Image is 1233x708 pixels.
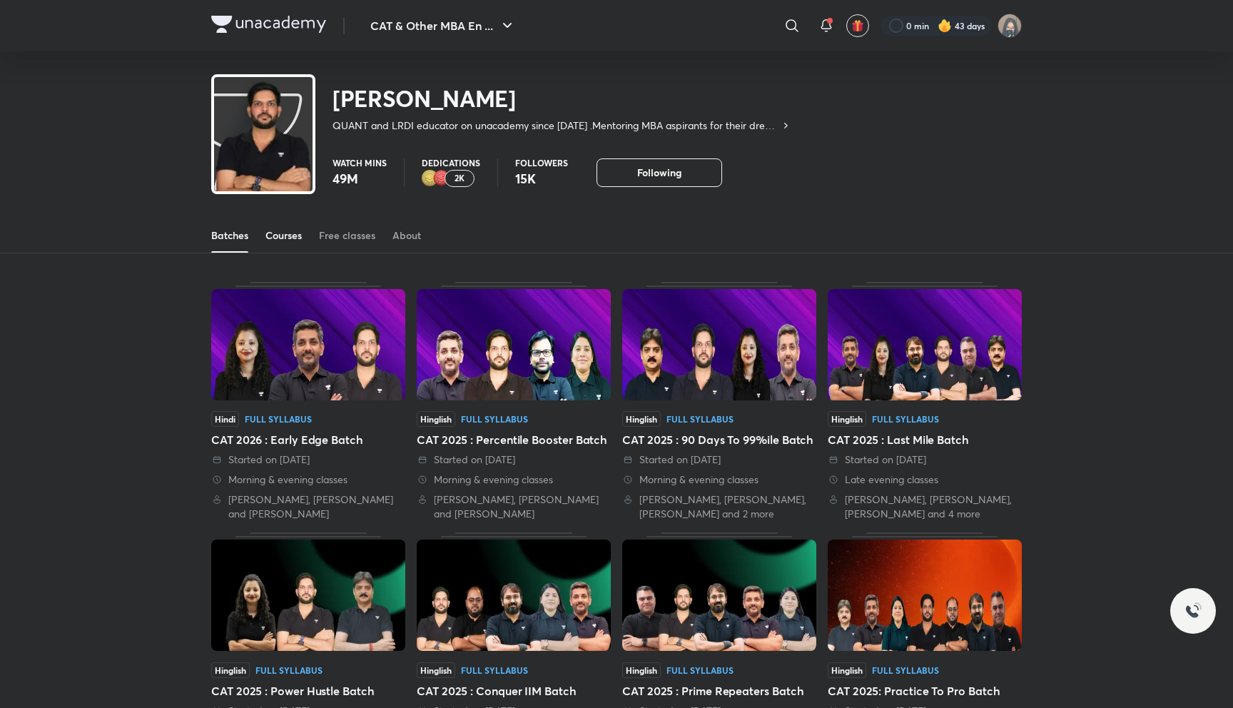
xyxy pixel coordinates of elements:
div: CAT 2025 : Percentile Booster Batch [417,431,611,448]
div: Full Syllabus [461,666,528,674]
div: Full Syllabus [872,666,939,674]
div: Ravi Kumar, Saral Nashier and Alpa Sharma [211,492,405,521]
div: Batches [211,228,248,243]
div: CAT 2025: Practice To Pro Batch [828,682,1022,699]
img: avatar [851,19,864,32]
a: About [392,218,421,253]
p: Followers [515,158,568,167]
div: Full Syllabus [245,415,312,423]
img: ttu [1184,602,1202,619]
div: Started on 31 Aug 2025 [622,452,816,467]
div: Full Syllabus [872,415,939,423]
div: Lokesh Agarwal, Ravi Kumar, Saral Nashier and 2 more [622,492,816,521]
a: Batches [211,218,248,253]
div: Started on 4 Aug 2025 [828,452,1022,467]
img: Company Logo [211,16,326,33]
div: About [392,228,421,243]
a: Free classes [319,218,375,253]
div: Late evening classes [828,472,1022,487]
div: CAT 2025 : 90 Days To 99%ile Batch [622,282,816,521]
div: Amiya Kumar, Deepika Awasthi and Ravi Kumar [417,492,611,521]
div: CAT 2025 : Last Mile Batch [828,282,1022,521]
span: Hinglish [211,662,250,678]
span: Hinglish [828,411,866,427]
div: CAT 2026 : Early Edge Batch [211,282,405,521]
div: CAT 2025 : Last Mile Batch [828,431,1022,448]
img: Thumbnail [211,540,405,651]
p: QUANT and LRDI educator on unacademy since [DATE] .Mentoring MBA aspirants for their dream B scho... [333,118,780,133]
p: 15K [515,170,568,187]
div: Full Syllabus [461,415,528,423]
div: CAT 2026 : Early Edge Batch [211,431,405,448]
div: Morning & evening classes [211,472,405,487]
p: Dedications [422,158,480,167]
span: Hinglish [622,411,661,427]
img: streak [938,19,952,33]
div: CAT 2025 : 90 Days To 99%ile Batch [622,431,816,448]
span: Hinglish [828,662,866,678]
img: Thumbnail [828,540,1022,651]
button: CAT & Other MBA En ... [362,11,524,40]
div: CAT 2025 : Prime Repeaters Batch [622,682,816,699]
div: Full Syllabus [666,415,734,423]
span: Hinglish [417,662,455,678]
a: Company Logo [211,16,326,36]
div: CAT 2025 : Power Hustle Batch [211,682,405,699]
button: Following [597,158,722,187]
img: educator badge1 [433,170,450,187]
img: Thumbnail [828,289,1022,400]
button: avatar [846,14,869,37]
div: Courses [265,228,302,243]
span: Hindi [211,411,239,427]
div: Morning & evening classes [417,472,611,487]
h2: [PERSON_NAME] [333,84,791,113]
p: Watch mins [333,158,387,167]
div: Morning & evening classes [622,472,816,487]
img: Thumbnail [211,289,405,400]
div: CAT 2025 : Percentile Booster Batch [417,282,611,521]
img: Jarul Jangid [998,14,1022,38]
span: Following [637,166,681,180]
div: Lokesh Agarwal, Ravi Kumar, Saral Nashier and 4 more [828,492,1022,521]
p: 2K [455,173,465,183]
span: Hinglish [622,662,661,678]
img: Thumbnail [622,540,816,651]
a: Courses [265,218,302,253]
img: class [214,80,313,218]
img: Thumbnail [417,289,611,400]
span: Hinglish [417,411,455,427]
img: educator badge2 [422,170,439,187]
p: 49M [333,170,387,187]
div: Full Syllabus [666,666,734,674]
div: Free classes [319,228,375,243]
div: Full Syllabus [255,666,323,674]
img: Thumbnail [417,540,611,651]
div: CAT 2025 : Conquer IIM Batch [417,682,611,699]
div: Started on 9 Sept 2025 [417,452,611,467]
div: Started on 30 Sept 2025 [211,452,405,467]
img: Thumbnail [622,289,816,400]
